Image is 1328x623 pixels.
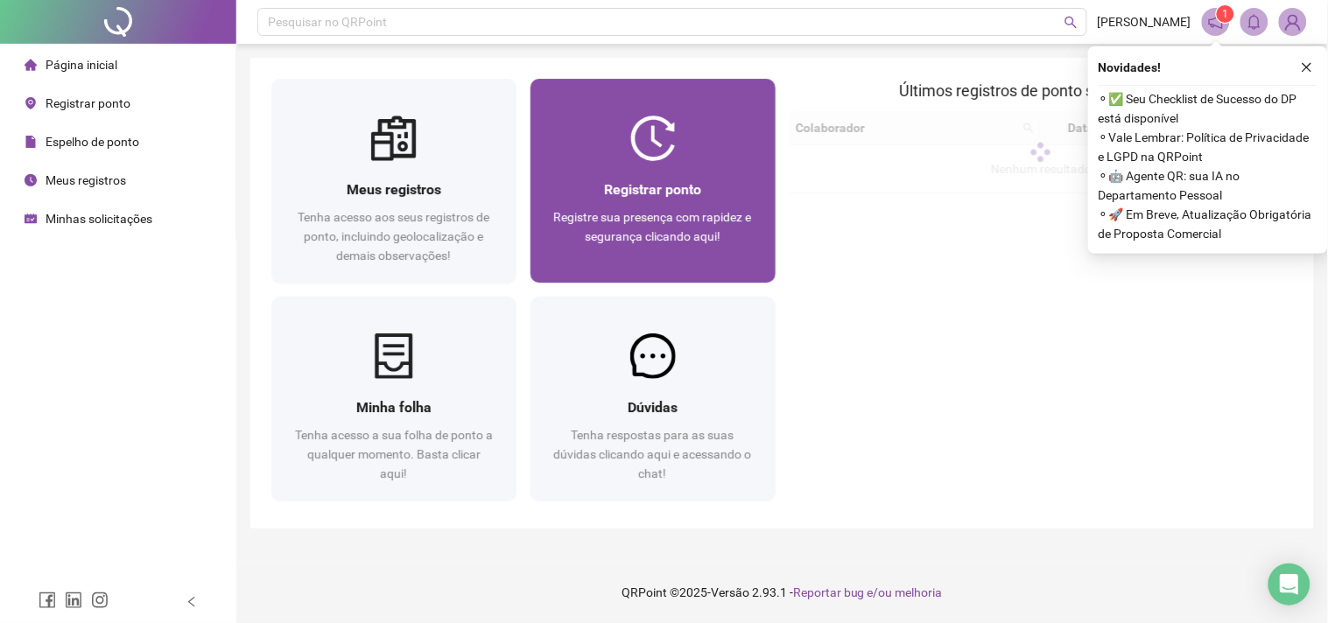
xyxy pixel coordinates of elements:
[46,58,117,72] span: Página inicial
[1065,16,1078,29] span: search
[1099,89,1317,128] span: ⚬ ✅ Seu Checklist de Sucesso do DP está disponível
[356,399,432,416] span: Minha folha
[25,136,37,148] span: file
[793,585,943,599] span: Reportar bug e/ou melhoria
[1099,205,1317,243] span: ⚬ 🚀 Em Breve, Atualização Obrigatória de Proposta Comercial
[604,181,701,198] span: Registrar ponto
[65,591,82,609] span: linkedin
[271,79,516,283] a: Meus registrosTenha acesso aos seus registros de ponto, incluindo geolocalização e demais observa...
[1098,12,1191,31] span: [PERSON_NAME]
[46,135,139,149] span: Espelho de ponto
[554,428,752,480] span: Tenha respostas para as suas dúvidas clicando aqui e acessando o chat!
[711,585,749,599] span: Versão
[1268,563,1310,605] div: Open Intercom Messenger
[1217,5,1234,23] sup: 1
[25,97,37,109] span: environment
[1247,14,1262,30] span: bell
[554,210,752,243] span: Registre sua presença com rapidez e segurança clicando aqui!
[46,173,126,187] span: Meus registros
[295,428,493,480] span: Tenha acesso a sua folha de ponto a qualquer momento. Basta clicar aqui!
[25,174,37,186] span: clock-circle
[1208,14,1224,30] span: notification
[186,596,198,608] span: left
[1301,61,1313,73] span: close
[91,591,109,609] span: instagram
[1223,8,1229,20] span: 1
[39,591,56,609] span: facebook
[1099,128,1317,166] span: ⚬ Vale Lembrar: Política de Privacidade e LGPD na QRPoint
[271,297,516,500] a: Minha folhaTenha acesso a sua folha de ponto a qualquer momento. Basta clicar aqui!
[1099,58,1162,77] span: Novidades !
[46,96,130,110] span: Registrar ponto
[236,562,1328,623] footer: QRPoint © 2025 - 2.93.1 -
[1280,9,1306,35] img: 83500
[530,297,776,500] a: DúvidasTenha respostas para as suas dúvidas clicando aqui e acessando o chat!
[25,59,37,71] span: home
[628,399,678,416] span: Dúvidas
[298,210,489,262] span: Tenha acesso aos seus registros de ponto, incluindo geolocalização e demais observações!
[347,181,441,198] span: Meus registros
[25,213,37,225] span: schedule
[1099,166,1317,205] span: ⚬ 🤖 Agente QR: sua IA no Departamento Pessoal
[46,212,152,226] span: Minhas solicitações
[900,81,1183,100] span: Últimos registros de ponto sincronizados
[530,79,776,283] a: Registrar pontoRegistre sua presença com rapidez e segurança clicando aqui!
